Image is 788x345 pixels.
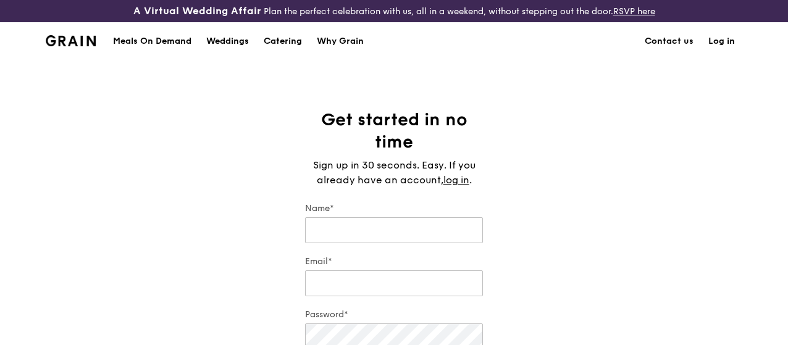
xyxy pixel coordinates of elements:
[305,256,483,268] label: Email*
[443,173,469,188] a: log in
[46,22,96,59] a: GrainGrain
[309,23,371,60] a: Why Grain
[113,23,191,60] div: Meals On Demand
[305,109,483,153] h1: Get started in no time
[256,23,309,60] a: Catering
[264,23,302,60] div: Catering
[132,5,657,17] div: Plan the perfect celebration with us, all in a weekend, without stepping out the door.
[46,35,96,46] img: Grain
[199,23,256,60] a: Weddings
[637,23,701,60] a: Contact us
[133,5,261,17] h3: A Virtual Wedding Affair
[313,159,476,186] span: Sign up in 30 seconds. Easy. If you already have an account,
[305,202,483,215] label: Name*
[701,23,742,60] a: Log in
[469,174,472,186] span: .
[613,6,655,17] a: RSVP here
[206,23,249,60] div: Weddings
[305,309,483,321] label: Password*
[317,23,364,60] div: Why Grain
